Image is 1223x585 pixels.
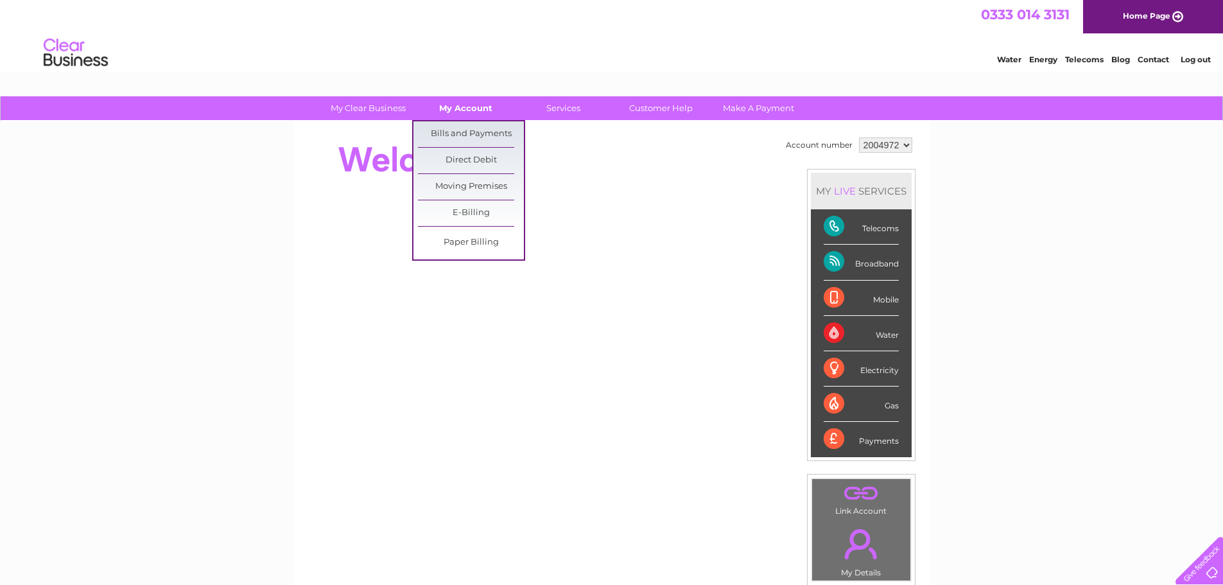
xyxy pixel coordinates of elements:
[1065,55,1104,64] a: Telecoms
[1138,55,1169,64] a: Contact
[510,96,616,120] a: Services
[43,33,108,73] img: logo.png
[1029,55,1057,64] a: Energy
[418,200,524,226] a: E-Billing
[824,245,899,280] div: Broadband
[824,209,899,245] div: Telecoms
[811,173,912,209] div: MY SERVICES
[824,316,899,351] div: Water
[413,96,519,120] a: My Account
[981,6,1070,22] a: 0333 014 3131
[815,521,907,566] a: .
[824,351,899,387] div: Electricity
[824,422,899,457] div: Payments
[706,96,811,120] a: Make A Payment
[824,387,899,422] div: Gas
[309,7,915,62] div: Clear Business is a trading name of Verastar Limited (registered in [GEOGRAPHIC_DATA] No. 3667643...
[418,148,524,173] a: Direct Debit
[418,121,524,147] a: Bills and Payments
[815,482,907,505] a: .
[1111,55,1130,64] a: Blog
[831,185,858,197] div: LIVE
[997,55,1021,64] a: Water
[418,230,524,256] a: Paper Billing
[315,96,421,120] a: My Clear Business
[811,518,911,581] td: My Details
[608,96,714,120] a: Customer Help
[1181,55,1211,64] a: Log out
[824,281,899,316] div: Mobile
[418,174,524,200] a: Moving Premises
[783,134,856,156] td: Account number
[811,478,911,519] td: Link Account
